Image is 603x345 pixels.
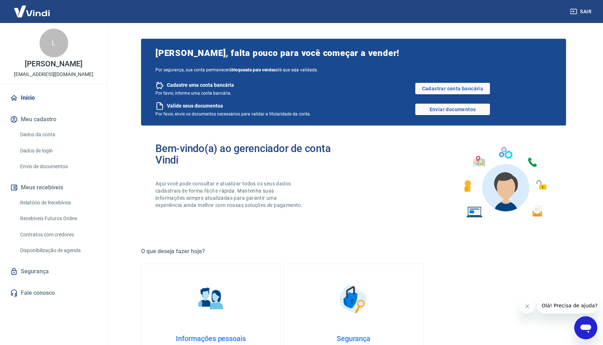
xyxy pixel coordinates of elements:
iframe: Fechar mensagem [520,299,534,313]
a: Cadastrar conta bancária [415,83,490,94]
b: bloqueada para vendas [232,67,276,72]
img: Segurança [336,281,371,317]
a: Enviar documentos [415,104,490,115]
button: Sair [569,5,594,18]
p: [PERSON_NAME] [25,60,82,68]
a: Dados da conta [17,127,99,142]
span: Olá! Precisa de ajuda? [4,5,60,11]
span: Por favor, informe uma conta bancária. [155,91,232,96]
button: Meu cadastro [9,112,99,127]
h5: O que deseja fazer hoje? [141,248,566,255]
p: [EMAIL_ADDRESS][DOMAIN_NAME] [14,71,93,78]
iframe: Mensagem da empresa [537,298,597,313]
h2: Bem-vindo(a) ao gerenciador de conta Vindi [155,143,354,166]
span: Por favor, envie os documentos necessários para validar a titularidade da conta. [155,112,311,117]
a: Segurança [9,264,99,279]
span: Cadastre uma conta bancária [167,82,234,89]
a: Relatório de Recebíveis [17,195,99,210]
a: Dados de login [17,143,99,158]
span: [PERSON_NAME], falta pouco para você começar a vender! [155,47,552,59]
a: Disponibilização de agenda [17,243,99,258]
img: Imagem de um avatar masculino com diversos icones exemplificando as funcionalidades do gerenciado... [458,143,552,222]
a: Contratos com credores [17,227,99,242]
a: Recebíveis Futuros Online [17,211,99,226]
div: L [39,29,68,57]
h4: Segurança [295,334,411,343]
button: Meus recebíveis [9,180,99,195]
h4: Informações pessoais [153,334,269,343]
a: Início [9,90,99,106]
a: Envio de documentos [17,159,99,174]
img: Informações pessoais [193,281,229,317]
a: Fale conosco [9,285,99,301]
p: Aqui você pode consultar e atualizar todos os seus dados cadastrais de forma fácil e rápida. Mant... [155,180,304,209]
span: Valide seus documentos [167,103,223,109]
img: Vindi [9,0,55,22]
iframe: Botão para abrir a janela de mensagens [574,316,597,339]
span: Por segurança, sua conta permanecerá até que seja validada. [155,67,552,72]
